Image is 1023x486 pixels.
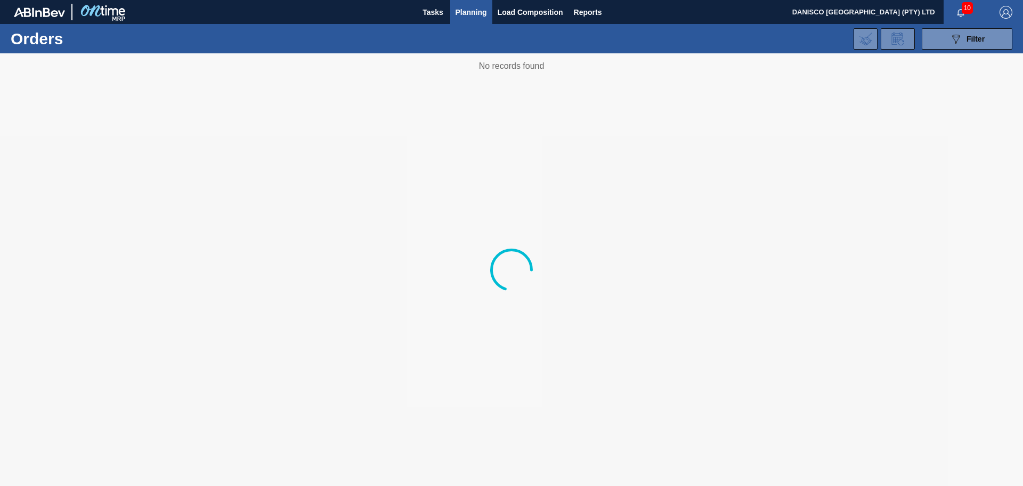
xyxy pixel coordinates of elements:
[1000,6,1012,19] img: Logout
[881,28,915,50] div: Order Review Request
[574,6,602,19] span: Reports
[14,7,65,17] img: TNhmsLtSVTkK8tSr43FrP2fwEKptu5GPRR3wAAAABJRU5ErkJggg==
[456,6,487,19] span: Planning
[421,6,445,19] span: Tasks
[11,33,170,45] h1: Orders
[967,35,985,43] span: Filter
[962,2,973,14] span: 10
[854,28,878,50] div: Import Order Negotiation
[944,5,978,20] button: Notifications
[498,6,563,19] span: Load Composition
[922,28,1012,50] button: Filter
